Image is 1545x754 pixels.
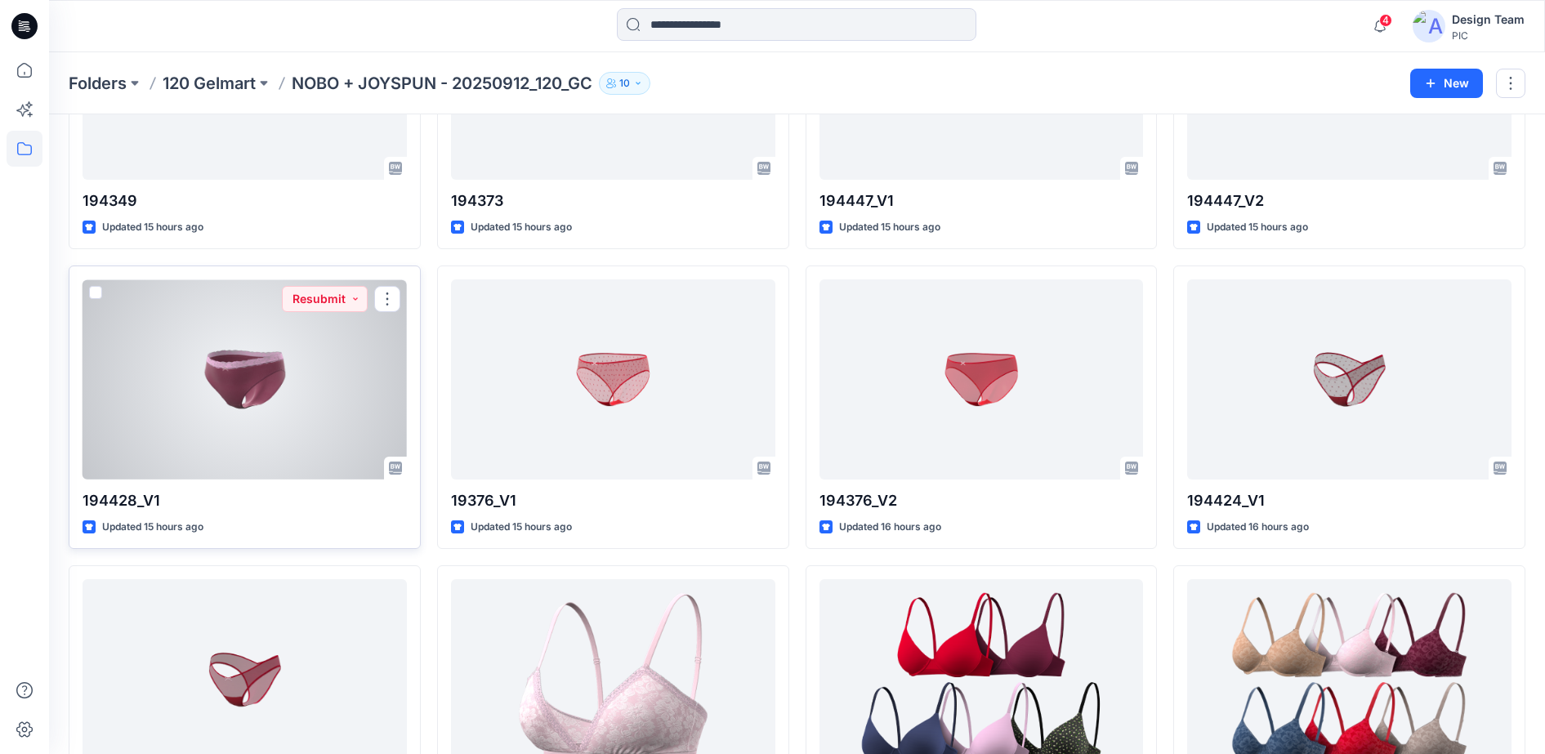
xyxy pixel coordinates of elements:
a: Folders [69,72,127,95]
a: 194428_V1 [83,279,407,480]
p: 194428_V1 [83,489,407,512]
p: Updated 15 hours ago [1207,219,1308,236]
div: Design Team [1452,10,1525,29]
p: Updated 16 hours ago [1207,519,1309,536]
a: 19376_V1 [451,279,775,480]
p: 194373 [451,190,775,212]
p: Updated 15 hours ago [471,519,572,536]
a: 194424_V1 [1187,279,1512,480]
img: avatar [1413,10,1445,42]
p: Updated 15 hours ago [839,219,940,236]
p: Updated 15 hours ago [102,519,203,536]
p: 194447_V1 [819,190,1144,212]
button: 10 [599,72,650,95]
div: PIC [1452,29,1525,42]
p: 194447_V2 [1187,190,1512,212]
p: NOBO + JOYSPUN - 20250912_120_GC [292,72,592,95]
a: 120 Gelmart [163,72,256,95]
p: 194349 [83,190,407,212]
button: New [1410,69,1483,98]
p: 194376_V2 [819,489,1144,512]
a: 194376_V2 [819,279,1144,480]
p: Updated 15 hours ago [102,219,203,236]
p: Updated 15 hours ago [471,219,572,236]
span: 4 [1379,14,1392,27]
p: 10 [619,74,630,92]
p: 194424_V1 [1187,489,1512,512]
p: 19376_V1 [451,489,775,512]
p: Updated 16 hours ago [839,519,941,536]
